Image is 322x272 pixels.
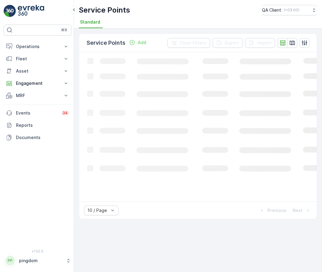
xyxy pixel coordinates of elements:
[18,5,44,17] img: logo_light-DOdMpM7g.png
[16,110,58,116] p: Events
[16,68,59,74] p: Asset
[16,122,69,128] p: Reports
[4,65,71,77] button: Asset
[5,256,15,266] div: PP
[4,40,71,53] button: Operations
[284,8,299,13] p: ( +03:00 )
[180,40,206,46] p: Clear Filters
[4,5,16,17] img: logo
[4,107,71,119] a: Events34
[292,207,312,214] button: Next
[16,80,59,86] p: Engagement
[245,38,275,48] button: Import
[257,40,271,46] p: Import
[213,38,243,48] button: Export
[4,89,71,102] button: MRF
[19,258,63,264] p: pingdom
[61,28,67,32] p: ⌘B
[267,207,286,213] p: Previous
[4,254,71,267] button: PPpingdom
[16,93,59,99] p: MRF
[167,38,210,48] button: Clear Filters
[225,40,239,46] p: Export
[4,53,71,65] button: Fleet
[138,40,146,46] p: Add
[80,19,100,25] span: Standard
[262,5,317,15] button: QA Client(+03:00)
[86,39,125,47] p: Service Points
[4,77,71,89] button: Engagement
[4,249,71,253] span: v 1.52.0
[63,111,68,115] p: 34
[79,5,130,15] p: Service Points
[4,119,71,131] a: Reports
[16,134,69,141] p: Documents
[127,39,149,46] button: Add
[16,56,59,62] p: Fleet
[4,131,71,144] a: Documents
[258,207,287,214] button: Previous
[16,43,59,50] p: Operations
[293,207,303,213] p: Next
[262,7,281,13] p: QA Client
